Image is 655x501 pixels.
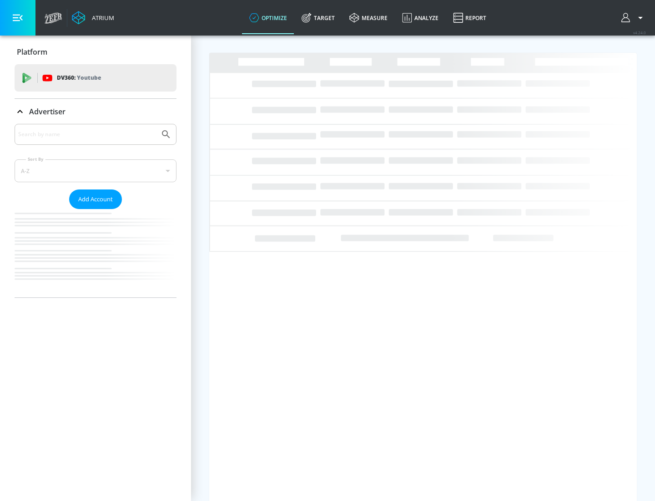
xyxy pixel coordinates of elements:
[77,73,101,82] p: Youtube
[242,1,294,34] a: optimize
[17,47,47,57] p: Platform
[29,107,65,117] p: Advertiser
[15,159,176,182] div: A-Z
[342,1,395,34] a: measure
[72,11,114,25] a: Atrium
[446,1,494,34] a: Report
[15,99,176,124] div: Advertiser
[69,189,122,209] button: Add Account
[78,194,113,204] span: Add Account
[15,64,176,92] div: DV360: Youtube
[395,1,446,34] a: Analyze
[18,128,156,140] input: Search by name
[15,209,176,297] nav: list of Advertiser
[633,30,646,35] span: v 4.24.0
[15,39,176,65] div: Platform
[294,1,342,34] a: Target
[57,73,101,83] p: DV360:
[15,124,176,297] div: Advertiser
[88,14,114,22] div: Atrium
[26,156,45,162] label: Sort By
